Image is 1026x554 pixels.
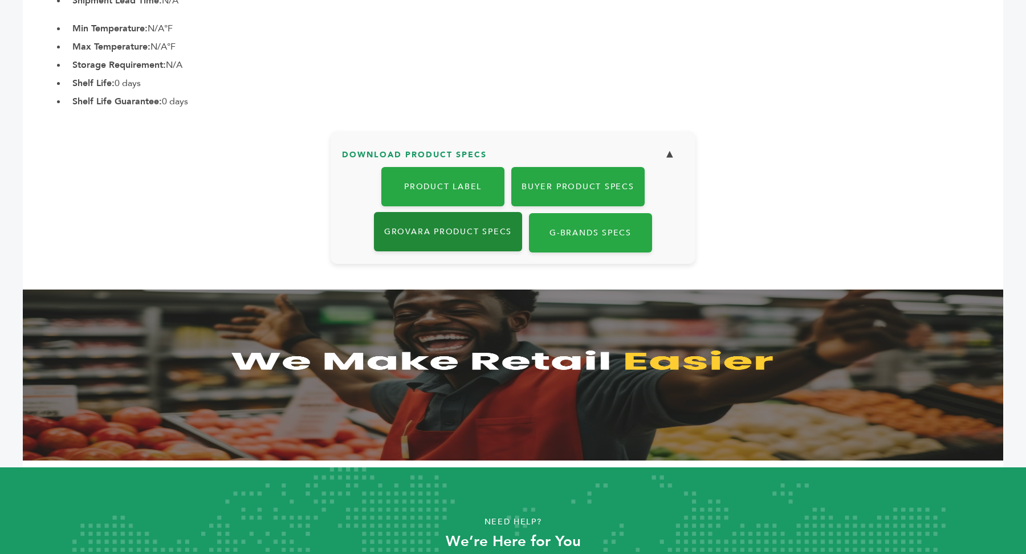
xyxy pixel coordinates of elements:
[23,290,1003,461] img: Screenshot%202025-05-07%20at%2010.39.25%E2%80%AFAM.png
[342,142,684,176] h3: Download Product Specs
[72,22,148,35] b: Min Temperature:
[72,40,150,53] b: Max Temperature:
[511,167,645,206] a: Buyer Product Specs
[529,213,652,252] a: G-Brands Specs
[72,59,166,71] b: Storage Requirement:
[67,58,1003,72] li: N/A
[67,22,1003,35] li: N/A°F
[381,167,504,206] a: Product Label
[72,77,115,89] b: Shelf Life:
[72,95,162,108] b: Shelf Life Guarantee:
[67,95,1003,108] li: 0 days
[51,514,975,531] p: Need Help?
[67,76,1003,90] li: 0 days
[655,142,684,167] button: ▼
[446,531,581,552] strong: We’re Here for You
[67,40,1003,54] li: N/A°F
[374,212,522,251] a: Grovara Product Specs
